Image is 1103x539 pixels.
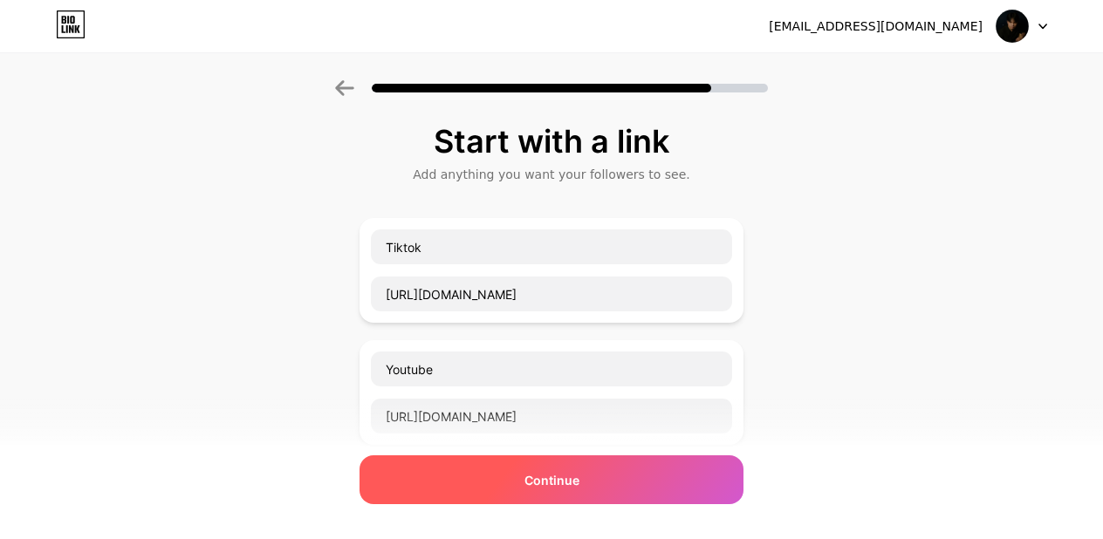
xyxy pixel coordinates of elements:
[371,229,732,264] input: Link name
[371,399,732,433] input: URL
[524,471,579,489] span: Continue
[371,351,732,386] input: Link name
[371,276,732,311] input: URL
[368,124,735,159] div: Start with a link
[368,166,735,183] div: Add anything you want your followers to see.
[996,10,1029,43] img: Lâm Đoàn
[769,17,983,36] div: [EMAIL_ADDRESS][DOMAIN_NAME]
